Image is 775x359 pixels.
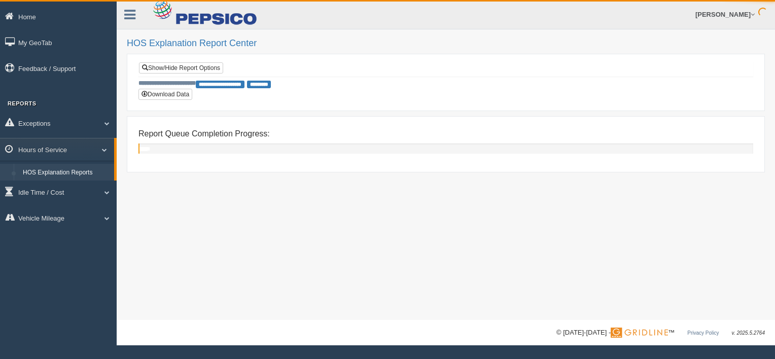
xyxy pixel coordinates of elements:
[18,164,114,182] a: HOS Explanation Reports
[138,89,192,100] button: Download Data
[139,62,223,74] a: Show/Hide Report Options
[687,330,719,336] a: Privacy Policy
[138,129,753,138] h4: Report Queue Completion Progress:
[556,328,765,338] div: © [DATE]-[DATE] - ™
[611,328,668,338] img: Gridline
[127,39,765,49] h2: HOS Explanation Report Center
[732,330,765,336] span: v. 2025.5.2764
